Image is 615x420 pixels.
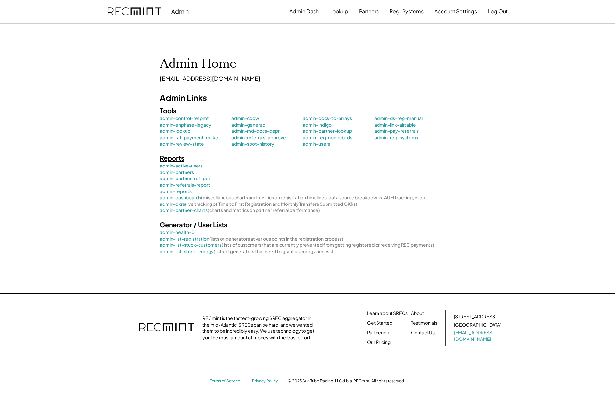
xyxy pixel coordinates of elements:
[434,5,477,18] button: Account Settings
[160,242,452,248] a: admin-list-stuck-customers(lists of customers that are currently prevented from getting registere...
[367,320,392,326] a: Get Started
[367,329,389,336] a: Partnering
[303,122,374,128] a: admin-indigo
[160,93,207,103] h4: Admin Links
[160,207,452,214] a: admin-partner-charts(charts and metrics on partner referral performance)
[231,115,303,122] a: admin-coow
[202,315,318,340] div: RECmint is the fastest-growing SREC aggregator in the mid-Atlantic. SRECs can be hard, and we wan...
[160,163,231,169] a: admin-active-users
[160,194,452,201] a: admin-dashboards(miscellaneous charts and metrics on registration timelines, data source breakdow...
[288,378,405,384] div: © 2025 Sun Tribe Trading, LLC d.b.a. RECmint. All rights reserved.
[231,141,303,147] a: admin-spot-history
[208,207,320,213] font: (charts and metrics on partner referral performance)
[454,329,503,342] a: [EMAIL_ADDRESS][DOMAIN_NAME]
[160,115,231,122] a: admin-control-refpmt
[160,75,260,89] div: [EMAIL_ADDRESS][DOMAIN_NAME]
[374,115,446,122] a: admin-ds-reg-manual
[222,242,434,248] font: (lists of customers that are currently prevented from getting registered or receiving REC payments)
[374,122,446,128] a: admin-link-airtable
[488,5,508,18] button: Log Out
[411,310,424,316] a: About
[160,169,231,176] a: admin-partners
[209,236,343,241] font: (lists of generators at various points in the registration process)
[160,236,452,242] a: admin-list-registration(lists of generators at various points in the registration process)
[454,322,501,328] div: [GEOGRAPHIC_DATA]
[303,115,374,122] a: admin-docs-to-arrays
[210,378,246,384] a: Terms of Service
[252,378,281,384] a: Privacy Policy
[303,141,374,147] a: admin-users
[139,316,194,339] img: recmint-logotype%403x.png
[411,329,435,336] a: Contact Us
[160,182,231,188] a: admin-referrals-report
[160,141,231,147] a: admin-review-state
[108,7,161,16] img: recmint-logotype%403x.png
[160,106,176,115] h5: Tools
[411,320,437,326] a: Testimonials
[329,5,348,18] button: Lookup
[185,201,357,207] font: (live tracking of Time to First Registration and Monthly Transfers Submitted OKRs)
[171,7,189,15] div: Admin
[201,194,425,200] font: (miscellaneous charts and metrics on registration timelines, data source breakdowns, AUM tracking...
[160,248,452,255] a: admin-list-stuck-energy(lists of generators that need to grant us energy access)
[303,134,374,141] a: admin-reg-nonbub-ds
[231,122,303,128] a: admin-generac
[214,248,333,254] font: (lists of generators that need to grant us energy access)
[359,5,379,18] button: Partners
[303,128,374,134] a: admin-partner-lookup
[160,220,227,229] h5: Generator / User Lists
[454,314,496,320] div: [STREET_ADDRESS]
[160,188,231,195] a: admin-reports
[289,5,319,18] button: Admin Dash
[160,134,231,141] a: admin-raf-payment-maker
[390,5,424,18] button: Reg. Systems
[231,128,303,134] a: admin-md-docs-depr
[160,201,452,207] a: admin-okrs(live tracking of Time to First Registration and Monthly Transfers Submitted OKRs)
[374,134,446,141] a: admin-reg-systems
[160,229,231,236] a: admin-health-0
[231,134,303,141] a: admin-referrals-approve
[160,154,184,163] h5: Reports
[160,122,231,128] a: admin-enphase-legacy
[374,128,446,134] a: admin-pay-referrals
[367,310,408,316] a: Learn about SRECs
[367,339,391,346] a: Our Pricing
[160,175,231,182] a: admin-partner-ref-perf
[160,56,237,71] h1: Admin Home
[160,128,231,134] a: admin-lookup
